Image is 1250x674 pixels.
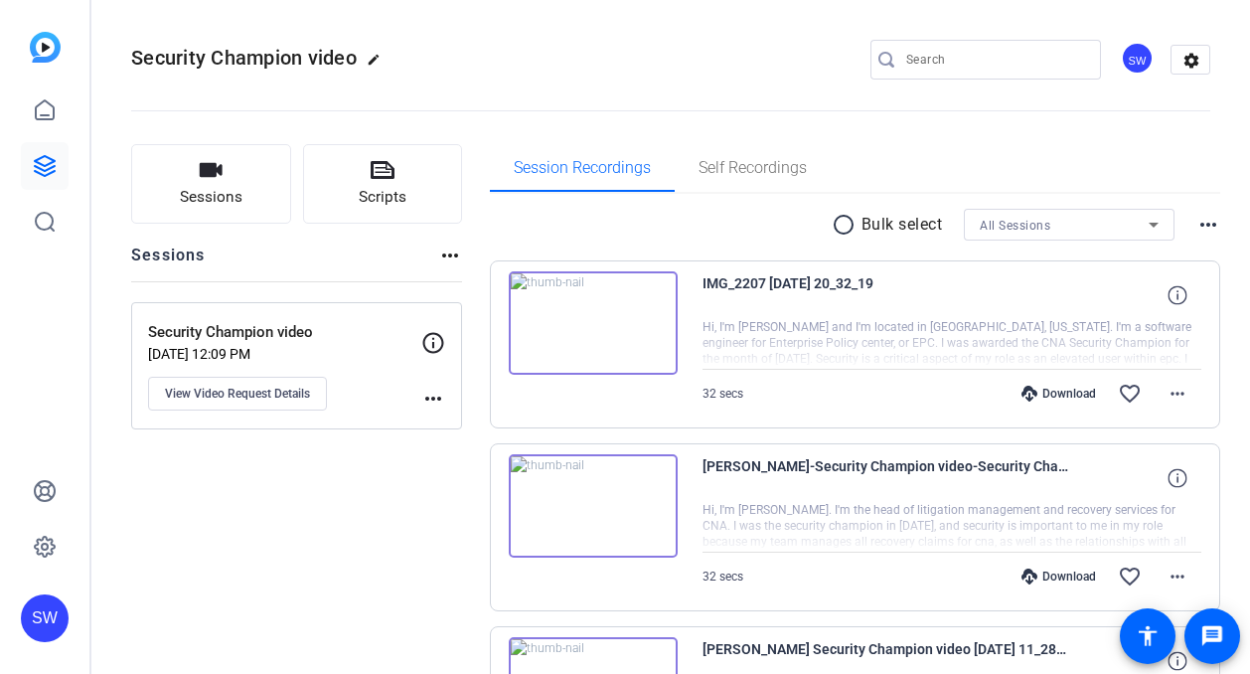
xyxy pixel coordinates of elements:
[1121,42,1156,77] ngx-avatar: Steve Winiecki
[131,244,206,281] h2: Sessions
[509,271,678,375] img: thumb-nail
[1166,382,1189,406] mat-icon: more_horiz
[303,144,463,224] button: Scripts
[699,160,807,176] span: Self Recordings
[1121,42,1154,75] div: SW
[148,321,421,344] p: Security Champion video
[703,387,743,401] span: 32 secs
[421,387,445,411] mat-icon: more_horiz
[1200,624,1224,648] mat-icon: message
[180,186,242,209] span: Sessions
[703,271,1070,319] span: IMG_2207 [DATE] 20_32_19
[832,213,861,237] mat-icon: radio_button_unchecked
[1118,565,1142,589] mat-icon: favorite_border
[1196,213,1220,237] mat-icon: more_horiz
[1012,569,1106,585] div: Download
[861,213,943,237] p: Bulk select
[30,32,61,63] img: blue-gradient.svg
[438,244,462,267] mat-icon: more_horiz
[21,594,69,642] div: SW
[1012,386,1106,402] div: Download
[514,160,651,176] span: Session Recordings
[148,346,421,362] p: [DATE] 12:09 PM
[148,377,327,411] button: View Video Request Details
[131,46,357,70] span: Security Champion video
[1166,565,1189,589] mat-icon: more_horiz
[367,53,391,77] mat-icon: edit
[1136,624,1160,648] mat-icon: accessibility
[359,186,406,209] span: Scripts
[509,454,678,558] img: thumb-nail
[165,386,310,402] span: View Video Request Details
[703,570,743,584] span: 32 secs
[980,219,1050,233] span: All Sessions
[906,48,1085,72] input: Search
[703,454,1070,502] span: [PERSON_NAME]-Security Champion video-Security Champion video-1755718761330-webcam
[1172,46,1211,76] mat-icon: settings
[1118,382,1142,406] mat-icon: favorite_border
[131,144,291,224] button: Sessions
